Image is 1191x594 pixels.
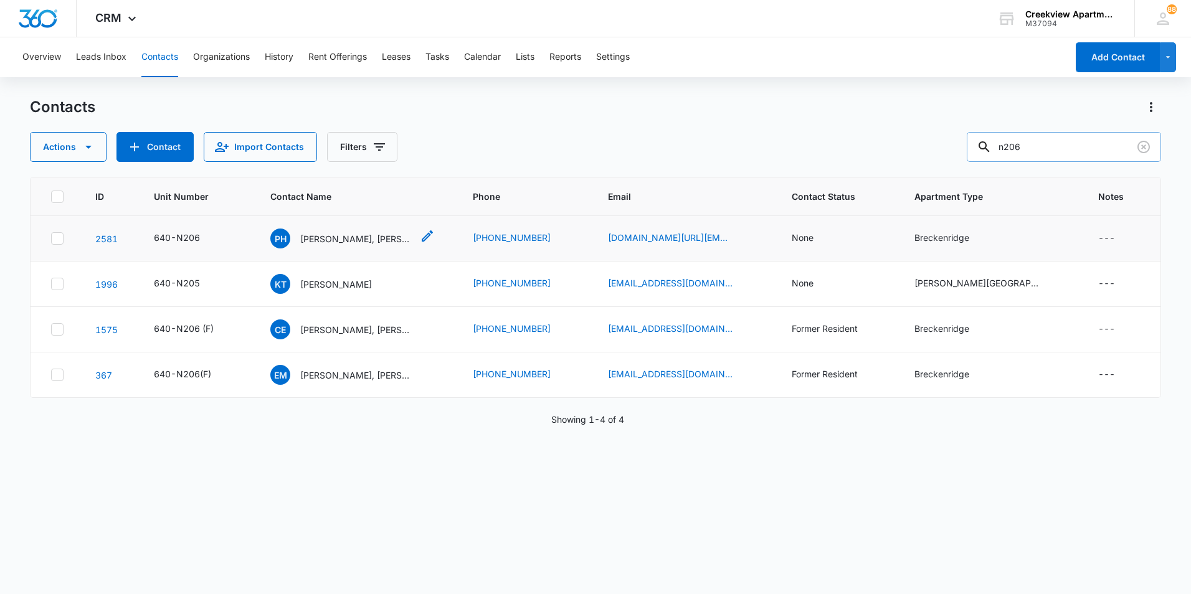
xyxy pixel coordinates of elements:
div: Phone - (303) 947-2797 - Select to Edit Field [473,231,573,246]
h1: Contacts [30,98,95,116]
div: Email - evantminor@gmail.com - Select to Edit Field [608,367,755,382]
div: Phone - (970) 507-8891 - Select to Edit Field [473,322,573,337]
a: [PHONE_NUMBER] [473,231,551,244]
div: Apartment Type - Breckenridge - Select to Edit Field [914,231,992,246]
span: Phone [473,190,560,203]
span: Unit Number [154,190,240,203]
div: Apartment Type - Estes Park - Select to Edit Field [914,276,1061,291]
a: [PHONE_NUMBER] [473,367,551,380]
a: Navigate to contact details page for Carmen Elliot, Annabelle Elliot, Zachary Overton [95,324,118,335]
div: 640-N206 (F) [154,322,214,335]
div: Notes - - Select to Edit Field [1098,231,1137,246]
button: Add Contact [116,132,194,162]
a: [DOMAIN_NAME][URL][EMAIL_ADDRESS][DOMAIN_NAME] [608,231,733,244]
span: KT [270,274,290,294]
div: 640-N205 [154,276,200,290]
span: Notes [1098,190,1141,203]
a: [EMAIL_ADDRESS][DOMAIN_NAME] [608,367,733,380]
p: [PERSON_NAME], [PERSON_NAME] [300,369,412,382]
div: Contact Status - Former Resident - Select to Edit Field [792,367,880,382]
span: Apartment Type [914,190,1068,203]
button: Reports [549,37,581,77]
div: Unit Number - 640-N206 (F) - Select to Edit Field [154,322,236,337]
div: Breckenridge [914,231,969,244]
button: Tasks [425,37,449,77]
div: Apartment Type - Breckenridge - Select to Edit Field [914,322,992,337]
div: 640-N206 [154,231,200,244]
button: Rent Offerings [308,37,367,77]
div: Email - carmeneharris25@gmail.com - Select to Edit Field [608,322,755,337]
div: account name [1025,9,1116,19]
button: Leads Inbox [76,37,126,77]
button: Overview [22,37,61,77]
button: Actions [1141,97,1161,117]
div: --- [1098,322,1115,337]
span: CE [270,319,290,339]
div: Contact Name - Kerri Tucker - Select to Edit Field [270,274,394,294]
div: Contact Name - Evan Minor, Lydia Minor - Select to Edit Field [270,365,435,385]
div: Breckenridge [914,367,969,380]
a: Navigate to contact details page for Paige Harvey, Thutmose Toure [95,233,118,244]
button: History [265,37,293,77]
div: None [792,276,814,290]
div: Contact Name - Carmen Elliot, Annabelle Elliot, Zachary Overton - Select to Edit Field [270,319,435,339]
span: EM [270,365,290,385]
button: Leases [382,37,410,77]
button: Calendar [464,37,501,77]
span: Contact Name [270,190,424,203]
button: Lists [516,37,534,77]
div: notifications count [1167,4,1177,14]
div: --- [1098,276,1115,291]
div: Email - paige.is/sp@gmail.com - Select to Edit Field [608,231,755,246]
div: account id [1025,19,1116,28]
a: [PHONE_NUMBER] [473,276,551,290]
div: Unit Number - 640-N205 - Select to Edit Field [154,276,222,291]
a: [EMAIL_ADDRESS][DOMAIN_NAME] [608,276,733,290]
a: [PHONE_NUMBER] [473,322,551,335]
div: Phone - (720) 620-9919 - Select to Edit Field [473,276,573,291]
button: Import Contacts [204,132,317,162]
a: Navigate to contact details page for Kerri Tucker [95,279,118,290]
div: Email - Kerrit90@yahoo.com - Select to Edit Field [608,276,755,291]
a: Navigate to contact details page for Evan Minor, Lydia Minor [95,370,112,380]
div: Former Resident [792,367,858,380]
div: Unit Number - 640-N206 - Select to Edit Field [154,231,222,246]
div: Contact Status - None - Select to Edit Field [792,276,836,291]
button: Actions [30,132,107,162]
button: Organizations [193,37,250,77]
div: Contact Status - None - Select to Edit Field [792,231,836,246]
div: Notes - - Select to Edit Field [1098,367,1137,382]
span: Contact Status [792,190,866,203]
button: Contacts [141,37,178,77]
div: Apartment Type - Breckenridge - Select to Edit Field [914,367,992,382]
div: Contact Status - Former Resident - Select to Edit Field [792,322,880,337]
div: Unit Number - 640-N206(F) - Select to Edit Field [154,367,234,382]
span: Email [608,190,744,203]
div: Phone - (970) 630-0141 - Select to Edit Field [473,367,573,382]
span: ID [95,190,107,203]
p: [PERSON_NAME] [300,278,372,291]
div: Contact Name - Paige Harvey, Thutmose Toure - Select to Edit Field [270,229,435,248]
button: Settings [596,37,630,77]
p: [PERSON_NAME], [PERSON_NAME], [PERSON_NAME] [300,323,412,336]
p: [PERSON_NAME], [PERSON_NAME] [300,232,412,245]
div: Breckenridge [914,322,969,335]
input: Search Contacts [967,132,1161,162]
button: Add Contact [1076,42,1160,72]
span: PH [270,229,290,248]
div: Notes - - Select to Edit Field [1098,276,1137,291]
button: Filters [327,132,397,162]
div: 640-N206(F) [154,367,211,380]
div: None [792,231,814,244]
button: Clear [1134,137,1154,157]
div: [PERSON_NAME][GEOGRAPHIC_DATA] [914,276,1039,290]
p: Showing 1-4 of 4 [551,413,624,426]
div: --- [1098,367,1115,382]
a: [EMAIL_ADDRESS][DOMAIN_NAME] [608,322,733,335]
span: CRM [95,11,121,24]
div: Notes - - Select to Edit Field [1098,322,1137,337]
span: 88 [1167,4,1177,14]
div: Former Resident [792,322,858,335]
div: --- [1098,231,1115,246]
